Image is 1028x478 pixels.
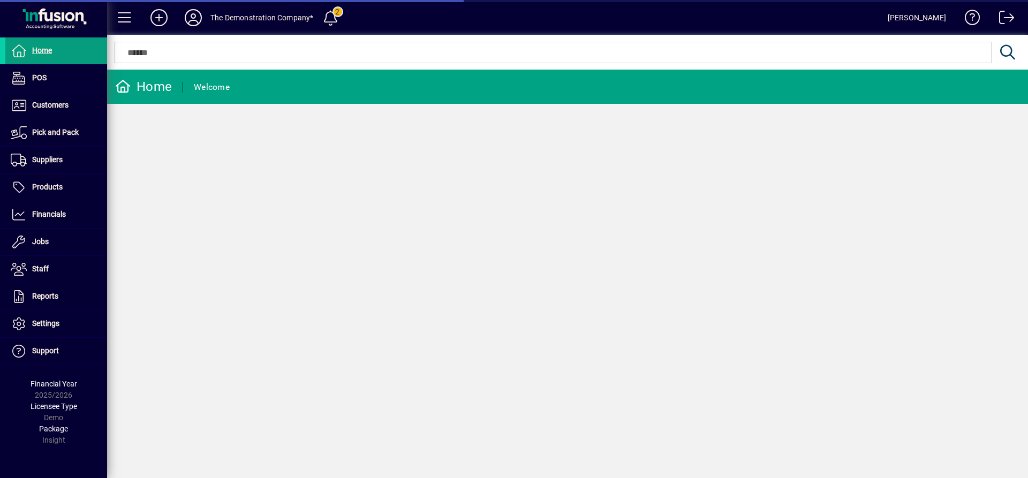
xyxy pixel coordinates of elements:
[32,128,79,136] span: Pick and Pack
[5,201,107,228] a: Financials
[5,174,107,201] a: Products
[32,292,58,300] span: Reports
[5,119,107,146] a: Pick and Pack
[39,424,68,433] span: Package
[31,402,77,411] span: Licensee Type
[991,2,1015,37] a: Logout
[32,46,52,55] span: Home
[5,92,107,119] a: Customers
[32,319,59,328] span: Settings
[32,237,49,246] span: Jobs
[5,310,107,337] a: Settings
[32,73,47,82] span: POS
[32,264,49,273] span: Staff
[176,8,210,27] button: Profile
[5,147,107,173] a: Suppliers
[5,65,107,92] a: POS
[888,9,946,26] div: [PERSON_NAME]
[32,183,63,191] span: Products
[5,256,107,283] a: Staff
[115,78,172,95] div: Home
[32,101,69,109] span: Customers
[5,229,107,255] a: Jobs
[32,210,66,218] span: Financials
[32,155,63,164] span: Suppliers
[142,8,176,27] button: Add
[210,9,314,26] div: The Demonstration Company*
[5,338,107,365] a: Support
[957,2,980,37] a: Knowledge Base
[5,283,107,310] a: Reports
[32,346,59,355] span: Support
[31,380,77,388] span: Financial Year
[194,79,230,96] div: Welcome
